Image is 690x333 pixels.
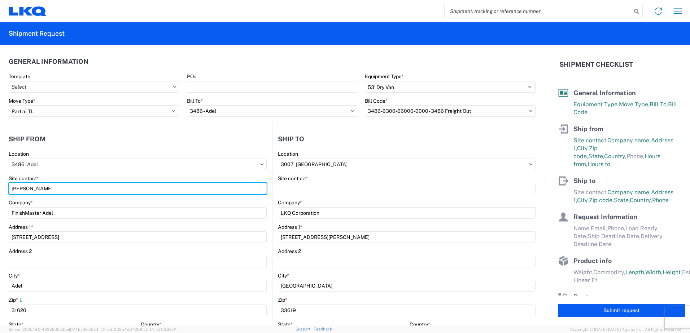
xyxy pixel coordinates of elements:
span: Name, [573,225,591,232]
label: State [9,321,23,328]
label: Template [9,73,30,80]
span: Site contact, [573,137,607,144]
span: Phone, [607,225,625,232]
label: Site contact [278,175,308,182]
span: Ship from [573,125,603,133]
span: Email, [591,225,607,232]
label: Zip [9,297,24,303]
h2: Ship from [9,136,46,143]
input: Shipment, tracking or reference number [445,4,632,18]
label: Site contact [9,175,39,182]
label: Location [9,151,29,157]
span: Country, [630,197,652,204]
label: Company [9,199,33,206]
span: [DATE] 09:39:01 [147,327,176,332]
label: Address 2 [9,248,32,254]
span: Ship to [573,177,595,185]
span: Move Type, [619,101,650,108]
span: [DATE] 09:50:51 [69,327,98,332]
span: Commodity, [593,269,625,276]
h2: Shipment Request [9,29,65,38]
label: PO# [187,73,197,80]
label: Country [141,321,161,328]
label: Zip [278,297,287,303]
span: Route [573,293,592,301]
span: Server: 2025.19.0-49328d0a35e [9,327,98,332]
label: City [278,272,289,279]
span: Request Information [573,213,637,221]
span: Company name, [607,189,651,196]
span: Equipment Type, [573,101,619,108]
label: City [9,272,20,279]
label: Bill To [187,98,203,104]
input: Select [278,159,536,170]
label: Move Type [9,98,35,104]
span: State, [588,153,604,160]
span: Company name, [607,137,651,144]
span: Length, [625,269,645,276]
a: Support [296,327,314,331]
h2: Shipment Checklist [559,60,633,69]
span: General Information [573,89,636,97]
span: Zip code, [589,197,614,204]
span: Ship Deadline Date, [588,233,641,240]
span: Weight, [573,269,593,276]
span: Height, [663,269,682,276]
input: Select [9,159,267,170]
span: Width, [645,269,663,276]
span: Copyright © [DATE]-[DATE] Agistix Inc., All Rights Reserved [570,326,681,333]
span: Country, [604,153,626,160]
a: Feedback [314,327,332,331]
span: Bill To, [650,101,668,108]
label: Address 2 [278,248,301,254]
span: Hours to [588,161,610,168]
span: City, [577,197,589,204]
label: State [278,321,293,328]
span: Client: 2025.19.0-129fbcf [101,327,176,332]
span: City, [577,145,589,152]
span: Phone [652,197,669,204]
span: Product info [573,257,612,265]
span: State, [614,197,630,204]
label: Location [278,151,298,157]
span: Site contact, [573,189,607,196]
input: Select [187,105,358,117]
label: Bill Code [365,98,388,104]
span: Phone, [626,153,645,160]
label: Address 1 [9,224,33,230]
label: Country [410,321,430,328]
label: Equipment Type [365,73,404,80]
input: Select [9,81,179,93]
label: Address 1 [278,224,302,230]
h2: General Information [9,58,88,65]
h2: Ship to [278,136,304,143]
label: Company [278,199,302,206]
input: Select [365,105,536,117]
button: Submit request [558,304,685,317]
